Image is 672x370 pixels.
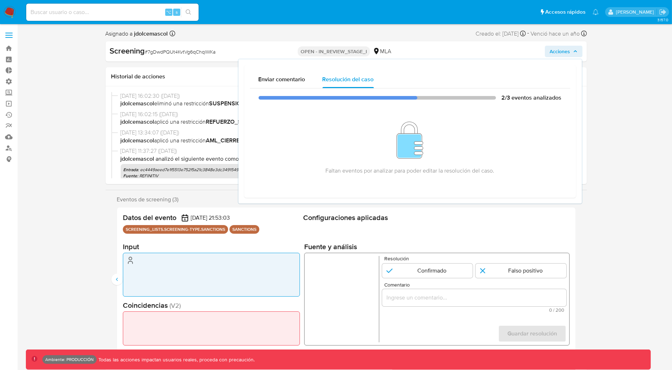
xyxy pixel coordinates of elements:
[124,173,575,179] p: : REFINITIV
[166,9,171,15] span: ⌥
[26,8,199,17] input: Buscar usuario o caso...
[124,166,138,173] b: Entrada
[176,9,178,15] span: s
[121,100,578,108] span: eliminó una restricción
[121,147,578,155] span: [DATE] 11:37:27 ([DATE])
[121,99,154,108] b: jdolcemascol
[121,118,154,126] b: jdolcemascol
[209,99,301,108] b: SUSPENSION_TOTAL_SCREENING
[206,118,330,126] b: REFUERZO_SOLICITUD_DE_DOCUMENTACION
[121,137,578,145] span: aplicó una restricción
[121,110,578,118] span: [DATE] 16:02:15 ([DATE])
[206,136,303,145] b: AML_CIERRE_SIN_CONGELAMIENTO
[261,167,559,175] p: Faltan eventos por analizar para poder editar la resolución del caso.
[323,75,374,83] span: Resolución del caso
[527,29,529,38] span: -
[121,136,154,145] b: jdolcemascol
[45,358,94,361] p: Ambiente: PRODUCCIÓN
[121,155,154,163] b: jdolcemascol
[545,8,585,16] span: Accesos rápidos
[111,73,581,80] h1: Historial de acciones
[124,167,575,173] p: : ec4449aeed7e1f5513e752f5a21c3848e3dc349154905aed71988861d45662f5
[545,46,583,57] button: Acciones
[476,29,526,38] div: Creado el: [DATE]
[502,94,562,101] h1: 2/3 eventos analizados
[133,29,168,38] b: jdolcemascol
[121,118,578,126] span: aplicó una restricción
[106,30,168,38] span: Asignado a
[530,30,580,38] span: Venció hace un año
[121,92,578,100] span: [DATE] 16:02:30 ([DATE])
[121,129,578,137] span: [DATE] 13:34:07 ([DATE])
[659,8,667,16] a: Salir
[124,173,138,179] b: Fuente
[110,45,145,56] b: Screening
[298,46,370,56] p: OPEN - IN_REVIEW_STAGE_I
[97,356,255,363] p: Todas las acciones impactan usuarios reales, proceda con precaución.
[259,75,305,83] span: Enviar comentario
[593,9,599,15] a: Notificaciones
[145,48,216,55] span: # 7gDwdPQUt4KvtVg6qChqiWKa
[181,7,196,17] button: search-icon
[121,155,578,163] p: . Se modificó en previous match .
[550,46,570,57] span: Acciones
[373,47,391,55] div: MLA
[156,155,239,163] span: Analizó el siguiente evento como
[616,9,657,15] p: joaquin.dolcemascolo@mercadolibre.com
[397,122,423,159] img: case-resolution-lock-icon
